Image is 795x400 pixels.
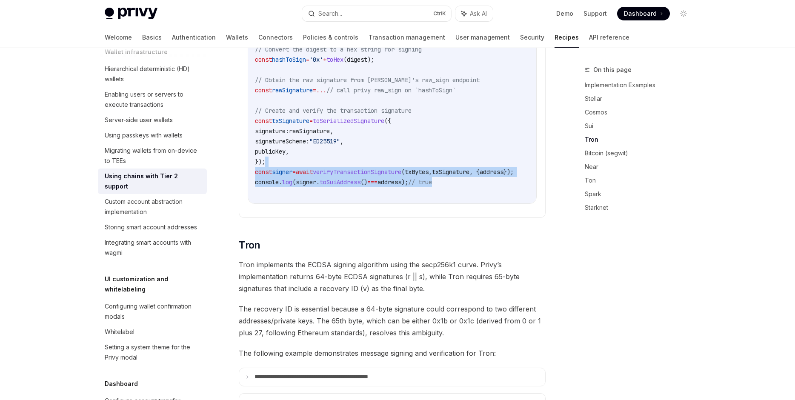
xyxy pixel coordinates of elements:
[255,46,422,53] span: // Convert the digest to a hex string for signing
[105,130,183,140] div: Using passkeys with wallets
[480,168,503,176] span: address
[520,27,544,48] a: Security
[239,303,546,339] span: The recovery ID is essential because a 64-byte signature could correspond to two different addres...
[255,107,412,114] span: // Create and verify the transaction signature
[105,301,202,322] div: Configuring wallet confirmation modals
[326,86,456,94] span: // call privy raw_sign on `hashToSign`
[585,78,697,92] a: Implementation Examples
[377,178,401,186] span: address
[309,117,313,125] span: =
[340,137,343,145] span: ,
[429,168,432,176] span: ,
[405,168,429,176] span: txBytes
[105,237,202,258] div: Integrating smart accounts with wagmi
[320,178,360,186] span: toSuiAddress
[286,148,289,155] span: ,
[433,10,446,17] span: Ctrl K
[292,168,296,176] span: =
[323,56,326,63] span: +
[309,56,323,63] span: '0x'
[105,197,202,217] div: Custom account abstraction implementation
[105,274,207,294] h5: UI customization and whitelabeling
[105,64,202,84] div: Hierarchical deterministic (HD) wallets
[309,137,340,145] span: "ED25519"
[98,87,207,112] a: Enabling users or servers to execute transactions
[105,171,202,191] div: Using chains with Tier 2 support
[272,56,306,63] span: hashToSign
[255,56,272,63] span: const
[98,340,207,365] a: Setting a system theme for the Privy modal
[593,65,632,75] span: On this page
[556,9,573,18] a: Demo
[555,27,579,48] a: Recipes
[313,117,384,125] span: toSerializedSignature
[585,119,697,133] a: Sui
[589,27,629,48] a: API reference
[98,112,207,128] a: Server-side user wallets
[408,178,432,186] span: // true
[624,9,657,18] span: Dashboard
[343,56,347,63] span: (
[318,9,342,19] div: Search...
[583,9,607,18] a: Support
[105,89,202,110] div: Enabling users or servers to execute transactions
[105,146,202,166] div: Migrating wallets from on-device to TEEs
[585,160,697,174] a: Near
[239,259,546,294] span: Tron implements the ECDSA signing algorithm using the secp256k1 curve. Privy’s implementation ret...
[313,86,316,94] span: =
[279,178,282,186] span: .
[316,178,320,186] span: .
[258,27,293,48] a: Connectors
[105,342,202,363] div: Setting a system theme for the Privy modal
[384,117,391,125] span: ({
[296,178,316,186] span: signer
[585,187,697,201] a: Spark
[296,168,313,176] span: await
[503,168,514,176] span: });
[105,222,197,232] div: Storing smart account addresses
[316,86,326,94] span: ...
[142,27,162,48] a: Basics
[255,127,289,135] span: signature:
[401,178,408,186] span: );
[105,8,157,20] img: light logo
[255,168,272,176] span: const
[255,148,286,155] span: publicKey
[677,7,690,20] button: Toggle dark mode
[98,169,207,194] a: Using chains with Tier 2 support
[255,178,279,186] span: console
[255,158,265,166] span: });
[98,299,207,324] a: Configuring wallet confirmation modals
[282,178,292,186] span: log
[585,201,697,214] a: Starknet
[360,178,367,186] span: ()
[289,127,330,135] span: rawSignature
[470,9,487,18] span: Ask AI
[367,178,377,186] span: ===
[255,137,309,145] span: signatureScheme:
[617,7,670,20] a: Dashboard
[302,6,451,21] button: Search...CtrlK
[585,174,697,187] a: Ton
[239,347,546,359] span: The following example demonstrates message signing and verification for Tron:
[105,327,134,337] div: Whitelabel
[585,92,697,106] a: Stellar
[98,324,207,340] a: Whitelabel
[98,128,207,143] a: Using passkeys with wallets
[585,133,697,146] a: Tron
[98,143,207,169] a: Migrating wallets from on-device to TEEs
[272,117,309,125] span: txSignature
[255,76,480,84] span: // Obtain the raw signature from [PERSON_NAME]'s raw_sign endpoint
[330,127,333,135] span: ,
[455,27,510,48] a: User management
[98,194,207,220] a: Custom account abstraction implementation
[105,27,132,48] a: Welcome
[105,379,138,389] h5: Dashboard
[401,168,405,176] span: (
[455,6,493,21] button: Ask AI
[255,86,272,94] span: const
[292,178,296,186] span: (
[367,56,374,63] span: );
[585,106,697,119] a: Cosmos
[347,56,367,63] span: digest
